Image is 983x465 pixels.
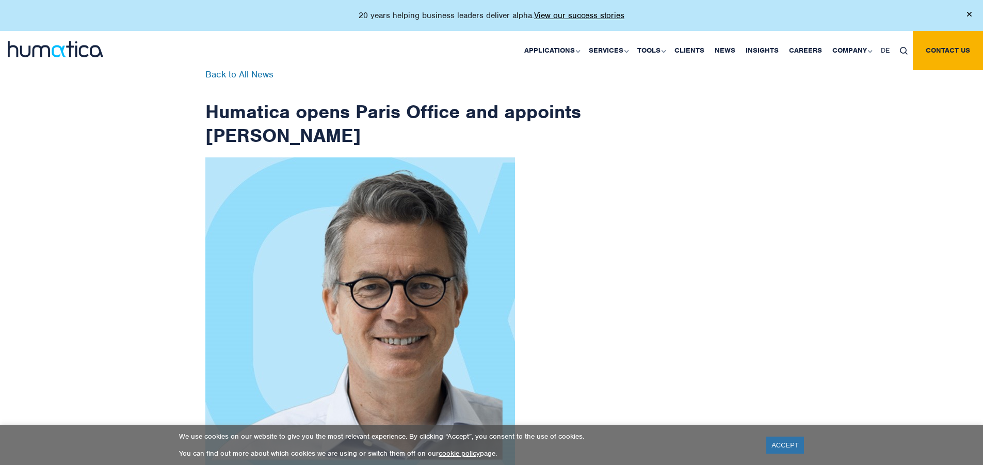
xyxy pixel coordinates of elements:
img: search_icon [900,47,908,55]
img: logo [8,41,103,57]
a: Company [827,31,876,70]
a: Back to All News [205,69,273,80]
a: Careers [784,31,827,70]
a: Clients [669,31,710,70]
h1: Humatica opens Paris Office and appoints [PERSON_NAME] [205,70,582,147]
a: ACCEPT [766,437,804,454]
a: News [710,31,740,70]
a: cookie policy [439,449,480,458]
a: View our success stories [534,10,624,21]
a: Services [584,31,632,70]
a: Contact us [913,31,983,70]
a: Applications [519,31,584,70]
p: 20 years helping business leaders deliver alpha. [359,10,624,21]
span: DE [881,46,890,55]
a: Tools [632,31,669,70]
a: DE [876,31,895,70]
p: You can find out more about which cookies we are using or switch them off on our page. [179,449,753,458]
p: We use cookies on our website to give you the most relevant experience. By clicking “Accept”, you... [179,432,753,441]
a: Insights [740,31,784,70]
